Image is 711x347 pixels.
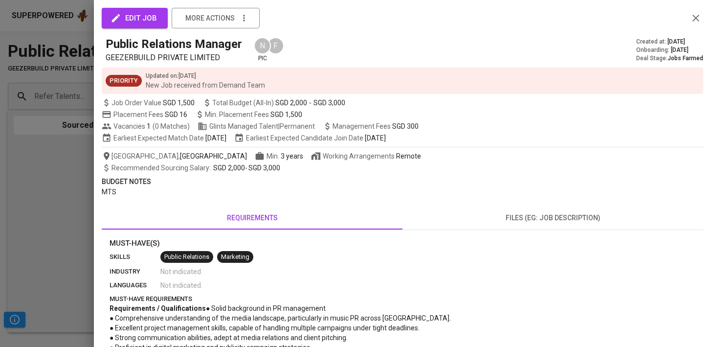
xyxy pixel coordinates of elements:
span: - [309,98,311,108]
span: Glints Managed Talent | Permanent [198,121,315,131]
div: F [267,37,284,54]
span: more actions [185,12,235,24]
h5: Public Relations Manager [106,36,242,52]
span: SGD 3,000 [313,98,345,108]
span: SGD 1,500 [163,98,195,108]
span: 3 years [281,152,303,160]
p: languages [110,280,160,290]
span: Requirements / Qualifications [110,304,206,312]
span: Min. [267,152,303,160]
span: Working Arrangements [311,151,421,161]
p: Budget Notes [102,177,703,187]
span: Marketing [217,253,253,262]
span: [GEOGRAPHIC_DATA] , [102,151,247,161]
p: New Job received from Demand Team [146,80,265,90]
span: SGD 2,000 [275,98,307,108]
span: [DATE] [671,46,689,54]
div: N [254,37,271,54]
span: SGD 16 [165,111,187,118]
span: Placement Fees [113,111,187,118]
span: edit job [112,12,157,24]
span: GEEZERBUILD PRIVATE LIMITED [106,53,220,62]
span: SGD 300 [392,122,419,130]
span: Earliest Expected Candidate Join Date [234,133,386,143]
button: more actions [172,8,260,28]
span: [DATE] [205,133,226,143]
span: Not indicated . [160,267,202,277]
span: Priority [106,76,142,86]
div: pic [254,37,271,63]
span: Public Relations [160,253,213,262]
span: [GEOGRAPHIC_DATA] [180,151,247,161]
span: - [111,163,280,173]
div: Deal Stage : [636,54,703,63]
span: [DATE] [365,133,386,143]
span: Earliest Expected Match Date [102,133,226,143]
p: skills [110,252,160,262]
span: 1 [145,121,151,131]
span: requirements [108,212,397,224]
button: edit job [102,8,168,28]
span: [DATE] [667,38,685,46]
span: Min. Placement Fees [205,111,302,118]
span: Vacancies ( 0 Matches ) [102,121,190,131]
span: Job Order Value [102,98,195,108]
div: Onboarding : [636,46,703,54]
span: Recommended Sourcing Salary : [111,164,212,172]
div: Remote [396,151,421,161]
p: industry [110,267,160,277]
p: Must-Have(s) [110,238,695,249]
span: SGD 3,000 [248,164,280,172]
span: Total Budget (All-In) [202,98,345,108]
span: Not indicated . [160,280,202,290]
span: files (eg: job description) [408,212,697,224]
span: SGD 2,000 [213,164,245,172]
span: SGD 1,500 [270,111,302,118]
span: Management Fees [333,122,419,130]
p: Updated on : [DATE] [146,71,265,80]
p: must-have requirements [110,294,695,304]
span: Jobs Farmed [667,55,703,62]
div: Created at : [636,38,703,46]
span: MTS [102,188,116,196]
